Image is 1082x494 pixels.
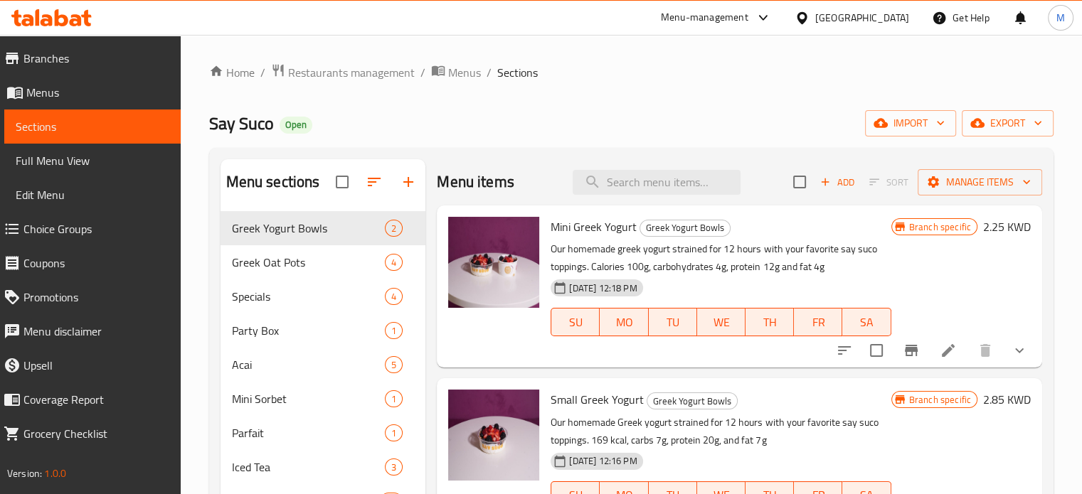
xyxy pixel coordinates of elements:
[573,170,741,195] input: search
[232,424,386,441] span: Parfait
[221,211,426,245] div: Greek Yogurt Bowls2
[551,308,600,336] button: SU
[232,390,386,407] div: Mini Sorbet
[448,64,481,81] span: Menus
[23,357,169,374] span: Upsell
[385,322,403,339] div: items
[386,290,402,304] span: 4
[968,333,1002,367] button: delete
[221,450,426,484] div: Iced Tea3
[661,9,748,26] div: Menu-management
[903,220,977,234] span: Branch specific
[232,254,386,271] span: Greek Oat Pots
[221,382,426,416] div: Mini Sorbet1
[232,288,386,305] span: Specials
[751,312,788,333] span: TH
[551,240,891,276] p: Our homemade greek yogurt strained for 12 hours with your favorite say suco toppings. Calories 10...
[818,174,856,190] span: Add
[983,390,1031,409] h6: 2.85 KWD
[221,348,426,382] div: Acai5
[385,458,403,476] div: items
[420,64,425,81] li: /
[386,358,402,372] span: 5
[894,333,928,367] button: Branch-specific-item
[861,335,891,365] span: Select to update
[7,464,42,483] span: Version:
[551,216,637,237] span: Mini Greek Yogurt
[209,107,274,139] span: Say Suco
[271,63,415,82] a: Restaurants management
[23,391,169,408] span: Coverage Report
[226,171,320,193] h2: Menu sections
[385,356,403,373] div: items
[4,109,181,144] a: Sections
[448,390,539,480] img: Small Greek Yogurt
[23,254,169,272] span: Coupons
[23,289,169,306] span: Promotions
[973,114,1042,132] span: export
[209,64,255,81] a: Home
[848,312,885,333] span: SA
[815,171,860,193] button: Add
[232,220,386,237] div: Greek Yogurt Bowls
[385,288,403,305] div: items
[865,110,956,136] button: import
[221,245,426,279] div: Greek Oat Pots4
[16,152,169,169] span: Full Menu View
[842,308,891,336] button: SA
[4,178,181,212] a: Edit Menu
[232,356,386,373] span: Acai
[16,118,169,135] span: Sections
[746,308,794,336] button: TH
[232,322,386,339] span: Party Box
[23,220,169,237] span: Choice Groups
[385,254,403,271] div: items
[221,313,426,348] div: Party Box1
[860,171,918,193] span: Select section first
[327,167,357,197] span: Select all sections
[357,165,391,199] span: Sort sections
[391,165,425,199] button: Add section
[605,312,642,333] span: MO
[640,220,731,237] div: Greek Yogurt Bowls
[448,217,539,308] img: Mini Greek Yogurt
[815,10,909,26] div: [GEOGRAPHIC_DATA]
[983,217,1031,237] h6: 2.25 KWD
[703,312,740,333] span: WE
[431,63,481,82] a: Menus
[386,426,402,440] span: 1
[386,392,402,406] span: 1
[800,312,837,333] span: FR
[260,64,265,81] li: /
[4,144,181,178] a: Full Menu View
[600,308,648,336] button: MO
[386,461,402,474] span: 3
[815,171,860,193] span: Add item
[385,220,403,237] div: items
[563,281,642,295] span: [DATE] 12:18 PM
[647,393,737,409] span: Greek Yogurt Bowls
[827,333,861,367] button: sort-choices
[385,390,403,407] div: items
[903,393,977,407] span: Branch specific
[563,454,642,468] span: [DATE] 12:16 PM
[232,458,386,476] span: Iced Tea
[437,171,514,193] h2: Menu items
[23,323,169,340] span: Menu disclaimer
[209,63,1054,82] nav: breadcrumb
[386,324,402,338] span: 1
[647,392,738,409] div: Greek Yogurt Bowls
[557,312,594,333] span: SU
[654,312,691,333] span: TU
[280,117,312,134] div: Open
[1011,342,1028,359] svg: Show Choices
[386,222,402,235] span: 2
[697,308,746,336] button: WE
[288,64,415,81] span: Restaurants management
[1056,10,1065,26] span: M
[23,50,169,67] span: Branches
